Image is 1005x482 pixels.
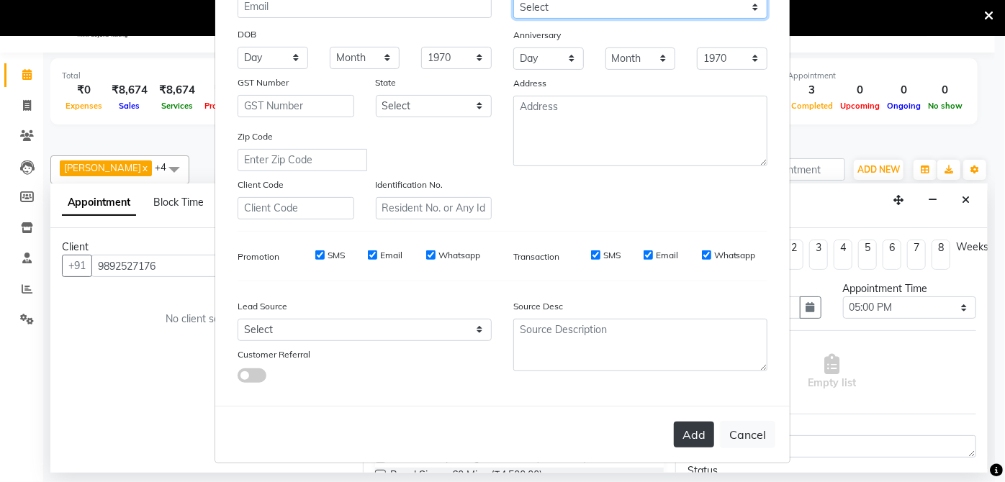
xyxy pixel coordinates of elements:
[376,76,397,89] label: State
[380,249,402,262] label: Email
[603,249,621,262] label: SMS
[376,178,443,191] label: Identification No.
[238,76,289,89] label: GST Number
[513,300,563,313] label: Source Desc
[720,421,775,448] button: Cancel
[674,422,714,447] button: Add
[238,28,256,41] label: DOB
[238,250,279,263] label: Promotion
[238,300,287,313] label: Lead Source
[238,348,310,361] label: Customer Referral
[656,249,678,262] label: Email
[438,249,480,262] label: Whatsapp
[513,29,561,42] label: Anniversary
[513,250,559,263] label: Transaction
[238,178,284,191] label: Client Code
[376,197,492,219] input: Resident No. or Any Id
[238,197,354,219] input: Client Code
[238,130,273,143] label: Zip Code
[513,77,546,90] label: Address
[238,149,367,171] input: Enter Zip Code
[328,249,345,262] label: SMS
[238,95,354,117] input: GST Number
[714,249,756,262] label: Whatsapp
